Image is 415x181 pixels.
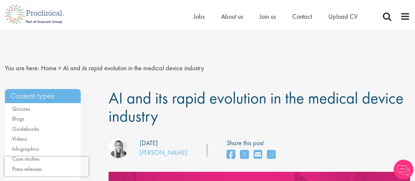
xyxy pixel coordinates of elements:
[328,12,358,21] a: Upload CV
[63,64,204,72] span: AI and its rapid evolution in the medical device industry
[109,138,128,158] img: Hannah Burke
[254,148,262,162] a: share on email
[12,155,39,162] a: Case studies
[12,125,39,132] a: Guidebooks
[194,12,205,21] a: Jobs
[5,157,89,176] iframe: reCAPTCHA
[5,64,39,72] span: You are here:
[12,145,39,152] a: Infographics
[227,148,235,162] a: share on facebook
[221,12,243,21] a: About us
[109,87,404,126] span: AI and its rapid evolution in the medical device industry
[12,135,27,142] a: Videos
[267,148,276,162] a: share on whats app
[12,105,30,112] a: Quizzes
[259,12,276,21] a: Join us
[240,148,249,162] a: share on twitter
[139,148,187,157] a: [PERSON_NAME]
[12,115,24,122] a: Blogs
[58,64,61,72] span: >
[394,160,413,179] img: Chatbot
[5,89,81,103] h3: Content types
[292,12,312,21] a: Contact
[227,138,279,148] label: Share this post
[41,64,56,72] a: breadcrumb link
[140,138,158,148] div: [DATE]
